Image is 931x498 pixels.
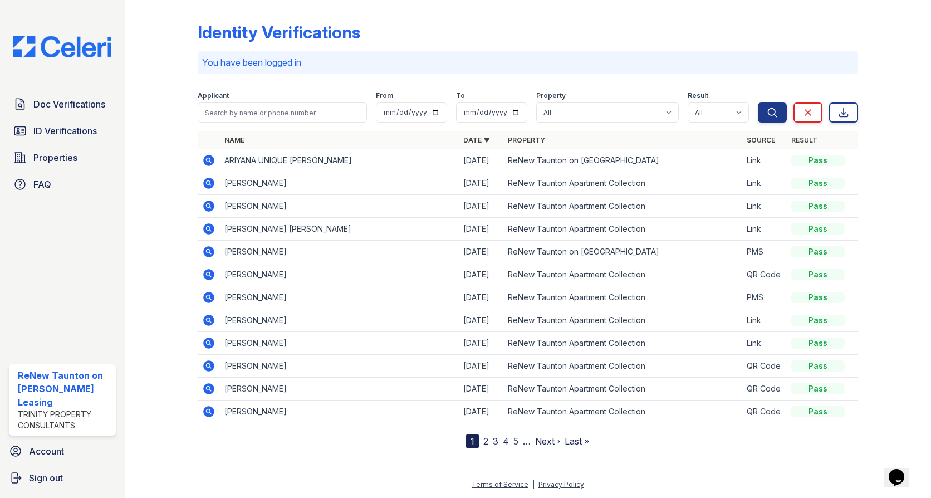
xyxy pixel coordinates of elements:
[18,409,111,431] div: Trinity Property Consultants
[4,36,120,57] img: CE_Logo_Blue-a8612792a0a2168367f1c8372b55b34899dd931a85d93a1a3d3e32e68fde9ad4.png
[220,149,459,172] td: ARIYANA UNIQUE [PERSON_NAME]
[791,269,845,280] div: Pass
[463,136,490,144] a: Date ▼
[459,149,503,172] td: [DATE]
[472,480,528,489] a: Terms of Service
[791,201,845,212] div: Pass
[220,332,459,355] td: [PERSON_NAME]
[33,97,105,111] span: Doc Verifications
[33,124,97,138] span: ID Verifications
[503,149,742,172] td: ReNew Taunton on [GEOGRAPHIC_DATA]
[33,178,51,191] span: FAQ
[9,173,116,196] a: FAQ
[29,471,63,485] span: Sign out
[459,309,503,332] td: [DATE]
[791,360,845,372] div: Pass
[742,241,787,263] td: PMS
[791,155,845,166] div: Pass
[220,401,459,423] td: [PERSON_NAME]
[503,286,742,309] td: ReNew Taunton Apartment Collection
[459,241,503,263] td: [DATE]
[459,286,503,309] td: [DATE]
[503,401,742,423] td: ReNew Taunton Apartment Collection
[459,172,503,195] td: [DATE]
[220,355,459,378] td: [PERSON_NAME]
[202,56,854,69] p: You have been logged in
[493,436,498,447] a: 3
[747,136,775,144] a: Source
[9,147,116,169] a: Properties
[503,378,742,401] td: ReNew Taunton Apartment Collection
[742,149,787,172] td: Link
[742,218,787,241] td: Link
[742,172,787,195] td: Link
[791,246,845,257] div: Pass
[459,378,503,401] td: [DATE]
[884,453,920,487] iframe: chat widget
[791,383,845,394] div: Pass
[742,355,787,378] td: QR Code
[742,309,787,332] td: Link
[220,286,459,309] td: [PERSON_NAME]
[198,102,367,123] input: Search by name or phone number
[791,178,845,189] div: Pass
[459,218,503,241] td: [DATE]
[4,440,120,462] a: Account
[9,93,116,115] a: Doc Verifications
[742,332,787,355] td: Link
[791,338,845,349] div: Pass
[791,292,845,303] div: Pass
[742,401,787,423] td: QR Code
[503,172,742,195] td: ReNew Taunton Apartment Collection
[791,223,845,235] div: Pass
[503,332,742,355] td: ReNew Taunton Apartment Collection
[33,151,77,164] span: Properties
[9,120,116,142] a: ID Verifications
[459,401,503,423] td: [DATE]
[220,195,459,218] td: [PERSON_NAME]
[503,355,742,378] td: ReNew Taunton Apartment Collection
[503,241,742,263] td: ReNew Taunton on [GEOGRAPHIC_DATA]
[513,436,518,447] a: 5
[459,332,503,355] td: [DATE]
[220,263,459,286] td: [PERSON_NAME]
[565,436,589,447] a: Last »
[688,91,708,100] label: Result
[503,436,509,447] a: 4
[508,136,545,144] a: Property
[742,195,787,218] td: Link
[456,91,465,100] label: To
[791,136,817,144] a: Result
[220,172,459,195] td: [PERSON_NAME]
[459,195,503,218] td: [DATE]
[220,378,459,401] td: [PERSON_NAME]
[459,355,503,378] td: [DATE]
[466,434,479,448] div: 1
[791,406,845,417] div: Pass
[742,263,787,286] td: QR Code
[532,480,535,489] div: |
[459,263,503,286] td: [DATE]
[791,315,845,326] div: Pass
[376,91,393,100] label: From
[220,218,459,241] td: [PERSON_NAME] [PERSON_NAME]
[29,445,64,458] span: Account
[503,195,742,218] td: ReNew Taunton Apartment Collection
[503,309,742,332] td: ReNew Taunton Apartment Collection
[535,436,560,447] a: Next ›
[198,91,229,100] label: Applicant
[538,480,584,489] a: Privacy Policy
[503,263,742,286] td: ReNew Taunton Apartment Collection
[4,467,120,489] a: Sign out
[220,241,459,263] td: [PERSON_NAME]
[224,136,244,144] a: Name
[742,378,787,401] td: QR Code
[18,369,111,409] div: ReNew Taunton on [PERSON_NAME] Leasing
[742,286,787,309] td: PMS
[536,91,566,100] label: Property
[220,309,459,332] td: [PERSON_NAME]
[523,434,531,448] span: …
[198,22,360,42] div: Identity Verifications
[483,436,488,447] a: 2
